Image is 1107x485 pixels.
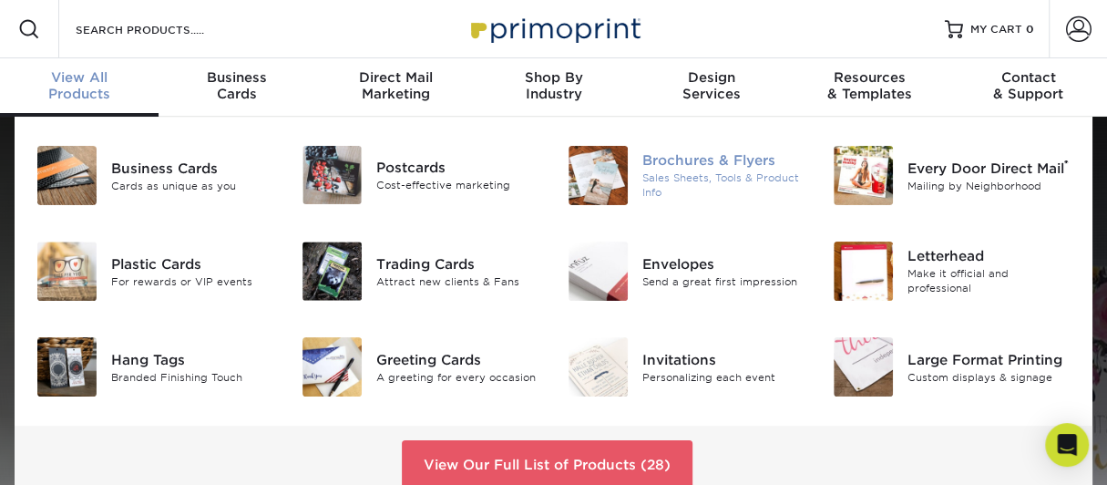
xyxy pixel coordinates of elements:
[642,369,805,385] div: Personalizing each event
[111,273,274,289] div: For rewards or VIP events
[833,139,1071,212] a: Every Door Direct Mail Every Door Direct Mail® Mailing by Neighborhood
[833,330,1071,404] a: Large Format Printing Large Format Printing Custom displays & signage
[463,9,645,48] img: Primoprint
[1064,158,1069,170] sup: ®
[376,369,539,385] div: A greeting for every occasion
[376,178,539,193] div: Cost-effective marketing
[302,242,362,301] img: Trading Cards
[834,242,893,301] img: Letterhead
[568,139,805,212] a: Brochures & Flyers Brochures & Flyers Sales Sheets, Tools & Product Info
[642,150,805,170] div: Brochures & Flyers
[36,139,274,212] a: Business Cards Business Cards Cards as unique as you
[111,158,274,178] div: Business Cards
[632,58,791,117] a: DesignServices
[833,234,1071,308] a: Letterhead Letterhead Make it official and professional
[475,69,633,86] span: Shop By
[907,158,1071,178] div: Every Door Direct Mail
[36,234,274,308] a: Plastic Cards Plastic Cards For rewards or VIP events
[569,242,628,301] img: Envelopes
[302,330,539,404] a: Greeting Cards Greeting Cards A greeting for every occasion
[37,242,97,301] img: Plastic Cards
[475,58,633,117] a: Shop ByIndustry
[1045,423,1089,467] div: Open Intercom Messenger
[37,337,97,397] img: Hang Tags
[907,369,1071,385] div: Custom displays & signage
[569,146,628,205] img: Brochures & Flyers
[568,330,805,404] a: Invitations Invitations Personalizing each event
[302,139,539,212] a: Postcards Postcards Cost-effective marketing
[970,22,1022,37] span: MY CART
[376,349,539,369] div: Greeting Cards
[475,69,633,102] div: Industry
[376,158,539,178] div: Postcards
[948,69,1107,86] span: Contact
[111,349,274,369] div: Hang Tags
[37,146,97,205] img: Business Cards
[632,69,791,102] div: Services
[159,69,317,86] span: Business
[907,178,1071,193] div: Mailing by Neighborhood
[316,69,475,102] div: Marketing
[74,18,251,40] input: SEARCH PRODUCTS.....
[907,349,1071,369] div: Large Format Printing
[316,69,475,86] span: Direct Mail
[948,58,1107,117] a: Contact& Support
[632,69,791,86] span: Design
[302,337,362,397] img: Greeting Cards
[642,349,805,369] div: Invitations
[111,178,274,193] div: Cards as unique as you
[834,337,893,397] img: Large Format Printing
[36,330,274,404] a: Hang Tags Hang Tags Branded Finishing Touch
[642,273,805,289] div: Send a great first impression
[791,69,949,86] span: Resources
[159,69,317,102] div: Cards
[1026,23,1034,36] span: 0
[316,58,475,117] a: Direct MailMarketing
[111,253,274,273] div: Plastic Cards
[376,273,539,289] div: Attract new clients & Fans
[907,266,1071,296] div: Make it official and professional
[907,246,1071,266] div: Letterhead
[948,69,1107,102] div: & Support
[569,337,628,397] img: Invitations
[791,69,949,102] div: & Templates
[642,170,805,201] div: Sales Sheets, Tools & Product Info
[159,58,317,117] a: BusinessCards
[111,369,274,385] div: Branded Finishing Touch
[302,234,539,308] a: Trading Cards Trading Cards Attract new clients & Fans
[568,234,805,308] a: Envelopes Envelopes Send a great first impression
[834,146,893,205] img: Every Door Direct Mail
[302,146,362,204] img: Postcards
[642,253,805,273] div: Envelopes
[376,253,539,273] div: Trading Cards
[791,58,949,117] a: Resources& Templates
